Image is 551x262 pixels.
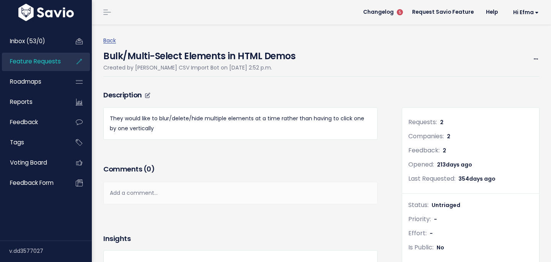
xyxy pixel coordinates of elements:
span: Changelog [363,10,394,15]
span: Last Requested: [408,174,455,183]
span: 2 [443,147,446,154]
span: - [434,215,437,223]
a: Tags [2,134,64,151]
a: Help [480,6,504,18]
span: Feedback [10,118,38,126]
a: Feedback form [2,174,64,192]
span: Voting Board [10,158,47,167]
a: Request Savio Feature [406,6,480,18]
span: Feature Requests [10,57,61,65]
h3: Description [103,90,378,100]
span: Effort: [408,229,427,238]
span: No [437,244,444,251]
div: v.dd3577027 [9,241,92,261]
p: They would like to blur/delete/hide multiple elements at a time rather than having to click one b... [110,114,371,133]
a: Inbox (53/0) [2,32,64,50]
span: Feedback form [10,179,54,187]
span: 2 [440,118,443,126]
span: 213 [437,161,472,168]
span: - [430,230,433,237]
span: 2 [447,133,450,140]
span: Reports [10,98,33,106]
span: Tags [10,138,24,146]
a: Reports [2,93,64,111]
h3: Comments ( ) [103,164,378,175]
span: Requests: [408,118,437,126]
span: Roadmaps [10,78,41,86]
div: Add a comment... [103,182,378,204]
a: Back [103,37,116,44]
span: Created by [PERSON_NAME] CSV Import Bot on [DATE] 2:52 p.m. [103,64,272,71]
span: Inbox (53/0) [10,37,45,45]
span: Priority: [408,215,431,223]
span: days ago [469,175,496,183]
img: logo-white.9d6f32f41409.svg [16,4,76,21]
h3: Insights [103,233,130,244]
a: Voting Board [2,154,64,171]
span: Companies: [408,132,444,141]
span: 5 [397,9,403,15]
span: Hi Efma [513,10,539,15]
span: 0 [147,164,151,174]
a: Feature Requests [2,53,64,70]
span: Untriaged [432,201,460,209]
span: Feedback: [408,146,440,155]
span: Opened: [408,160,434,169]
span: Is Public: [408,243,434,252]
a: Feedback [2,113,64,131]
h4: Bulk/Multi-Select Elements in HTML Demos [103,45,295,63]
a: Hi Efma [504,6,545,18]
a: Roadmaps [2,73,64,91]
span: days ago [446,161,472,168]
span: Status: [408,201,429,209]
span: 354 [458,175,496,183]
